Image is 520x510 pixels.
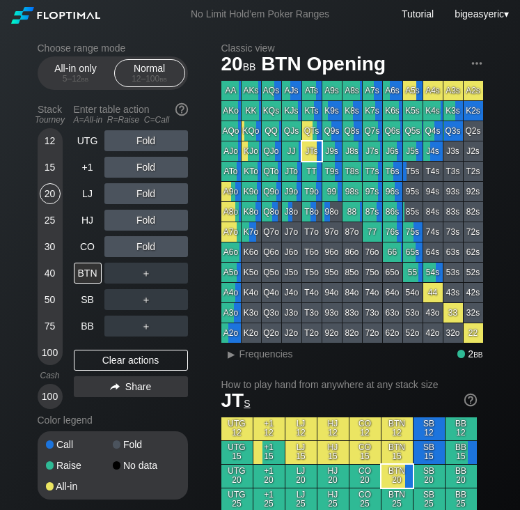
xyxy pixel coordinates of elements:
[342,182,362,201] div: 98s
[342,121,362,141] div: Q8s
[74,350,188,371] div: Clear actions
[446,465,477,488] div: BB 20
[221,242,241,262] div: A6o
[113,440,180,449] div: Fold
[383,303,402,323] div: 63o
[403,121,423,141] div: Q5s
[221,417,253,440] div: UTG 12
[262,141,281,161] div: QJo
[262,242,281,262] div: Q6o
[342,222,362,242] div: 87o
[110,383,120,391] img: share.864f2f62.svg
[242,303,261,323] div: K3o
[349,417,381,440] div: CO 12
[46,481,113,491] div: All-in
[262,202,281,222] div: Q8o
[104,157,188,178] div: Fold
[285,465,317,488] div: LJ 20
[342,101,362,121] div: K8s
[38,409,188,431] div: Color legend
[282,202,301,222] div: J8o
[413,441,445,464] div: SB 15
[383,81,402,100] div: A6s
[423,263,443,282] div: 54s
[221,222,241,242] div: A7o
[383,222,402,242] div: 76s
[423,242,443,262] div: 64s
[74,115,188,125] div: A=All-in R=Raise C=Call
[159,74,167,84] span: bb
[423,323,443,343] div: 42o
[242,121,261,141] div: KQo
[302,81,322,100] div: ATs
[302,303,322,323] div: T3o
[342,202,362,222] div: 88
[244,394,250,410] span: s
[363,263,382,282] div: 75o
[221,389,251,411] span: JT
[242,323,261,343] div: K2o
[74,263,102,284] div: BTN
[363,242,382,262] div: 76o
[242,263,261,282] div: K5o
[403,101,423,121] div: K5s
[423,162,443,181] div: T4s
[40,210,61,231] div: 25
[262,162,281,181] div: QTo
[74,289,102,310] div: SB
[282,81,301,100] div: AJs
[11,7,100,24] img: Floptimal logo
[322,303,342,323] div: 93o
[242,202,261,222] div: K8o
[383,162,402,181] div: T6s
[221,465,253,488] div: UTG 20
[383,202,402,222] div: 86s
[381,441,413,464] div: BTN 15
[44,60,108,86] div: All-in only
[403,263,423,282] div: 55
[302,141,322,161] div: JTs
[40,263,61,284] div: 40
[40,236,61,257] div: 30
[282,242,301,262] div: J6o
[81,74,89,84] span: bb
[469,56,484,71] img: ellipsis.fd386fe8.svg
[282,263,301,282] div: J5o
[302,121,322,141] div: QTs
[302,263,322,282] div: T5o
[253,441,285,464] div: +1 15
[262,263,281,282] div: Q5o
[457,348,483,360] div: 2
[262,222,281,242] div: Q7o
[118,60,182,86] div: Normal
[242,81,261,100] div: AKs
[473,348,482,360] span: bb
[403,81,423,100] div: A5s
[285,417,317,440] div: LJ 12
[423,182,443,201] div: 94s
[413,465,445,488] div: SB 20
[443,141,463,161] div: J3s
[322,222,342,242] div: 97o
[32,98,68,130] div: Stack
[322,323,342,343] div: 92o
[282,162,301,181] div: JTo
[74,130,102,151] div: UTG
[282,141,301,161] div: JJ
[464,81,483,100] div: A2s
[40,130,61,151] div: 12
[342,81,362,100] div: A8s
[322,81,342,100] div: A9s
[363,141,382,161] div: J7s
[423,283,443,302] div: 44
[403,141,423,161] div: J5s
[403,162,423,181] div: T5s
[423,101,443,121] div: K4s
[221,141,241,161] div: AJo
[302,101,322,121] div: KTs
[383,101,402,121] div: K6s
[221,303,241,323] div: A3o
[463,392,478,408] img: help.32db89a4.svg
[262,81,281,100] div: AQs
[443,323,463,343] div: 32o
